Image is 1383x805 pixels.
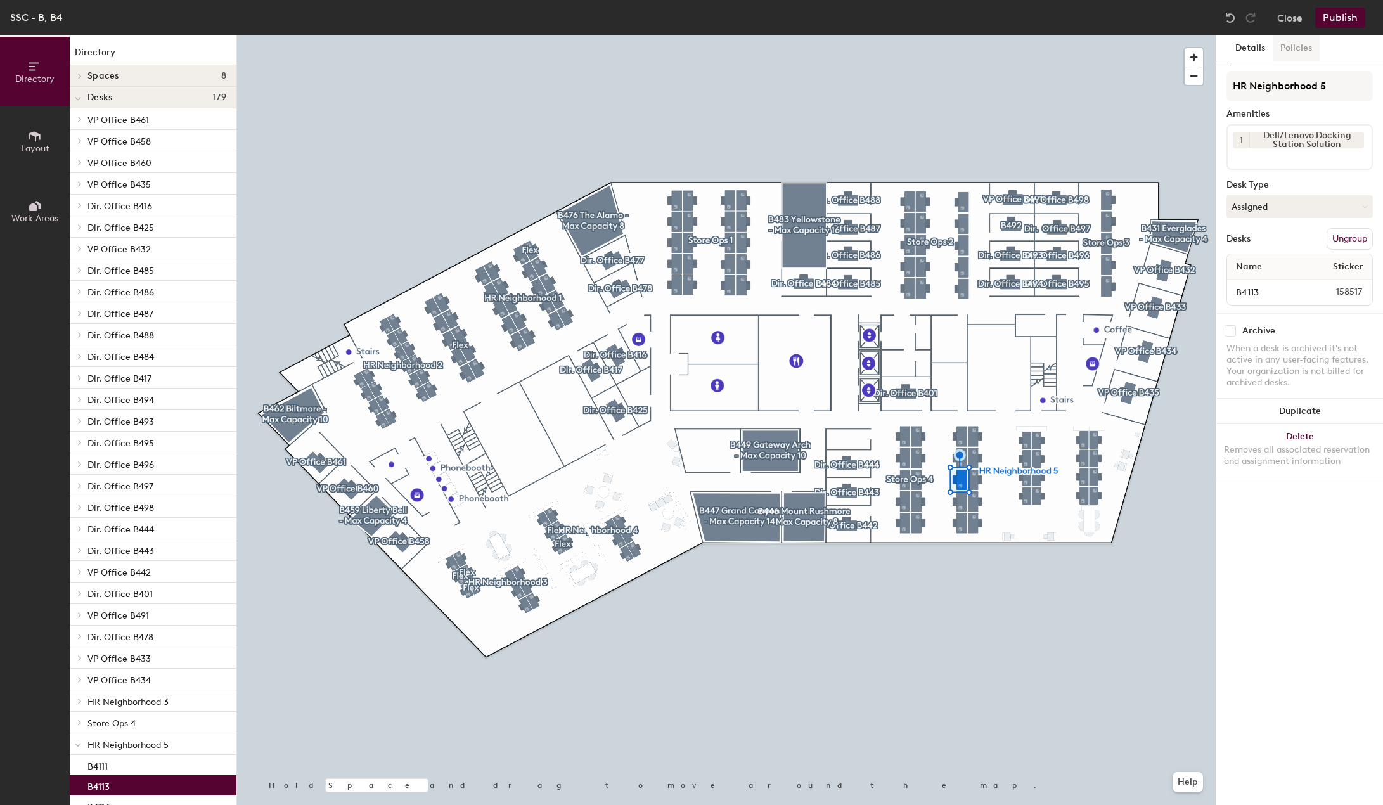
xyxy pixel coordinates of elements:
[213,93,226,103] span: 179
[87,266,154,276] span: Dir. Office B485
[87,93,112,103] span: Desks
[1327,255,1370,278] span: Sticker
[1216,399,1383,424] button: Duplicate
[1242,326,1275,336] div: Archive
[1173,772,1203,792] button: Help
[87,481,153,492] span: Dir. Office B497
[87,460,154,470] span: Dir. Office B496
[87,352,154,363] span: Dir. Office B484
[87,373,151,384] span: Dir. Office B417
[87,718,136,729] span: Store Ops 4
[87,201,152,212] span: Dir. Office B416
[1224,11,1237,24] img: Undo
[1306,285,1370,299] span: 158517
[1240,134,1243,147] span: 1
[1216,424,1383,480] button: DeleteRemoves all associated reservation and assignment information
[87,757,108,772] p: B4111
[87,395,154,406] span: Dir. Office B494
[1226,180,1373,190] div: Desk Type
[10,10,63,25] div: SSC - B, B4
[87,71,119,81] span: Spaces
[87,524,154,535] span: Dir. Office B444
[87,136,151,147] span: VP Office B458
[87,567,151,578] span: VP Office B442
[87,503,154,513] span: Dir. Office B498
[87,179,151,190] span: VP Office B435
[1233,132,1249,148] button: 1
[87,697,169,707] span: HR Neighborhood 3
[87,222,154,233] span: Dir. Office B425
[1228,35,1273,61] button: Details
[87,632,153,643] span: Dir. Office B478
[87,589,153,600] span: Dir. Office B401
[87,778,110,792] p: B4113
[87,610,149,621] span: VP Office B491
[87,675,151,686] span: VP Office B434
[1249,132,1364,148] div: Dell/Lenovo Docking Station Solution
[1273,35,1320,61] button: Policies
[87,416,154,427] span: Dir. Office B493
[87,330,154,341] span: Dir. Office B488
[87,309,153,319] span: Dir. Office B487
[87,244,151,255] span: VP Office B432
[1315,8,1365,28] button: Publish
[87,740,169,750] span: HR Neighborhood 5
[87,287,154,298] span: Dir. Office B486
[1244,11,1257,24] img: Redo
[221,71,226,81] span: 8
[15,74,55,84] span: Directory
[87,115,149,126] span: VP Office B461
[1327,228,1373,250] button: Ungroup
[1277,8,1303,28] button: Close
[87,158,151,169] span: VP Office B460
[1226,195,1373,218] button: Assigned
[1226,343,1373,389] div: When a desk is archived it's not active in any user-facing features. Your organization is not bil...
[1230,283,1306,301] input: Unnamed desk
[1230,255,1268,278] span: Name
[70,46,236,65] h1: Directory
[87,654,151,664] span: VP Office B433
[1226,109,1373,119] div: Amenities
[87,438,154,449] span: Dir. Office B495
[1226,234,1251,244] div: Desks
[11,213,58,224] span: Work Areas
[1224,444,1375,467] div: Removes all associated reservation and assignment information
[21,143,49,154] span: Layout
[87,546,154,557] span: Dir. Office B443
